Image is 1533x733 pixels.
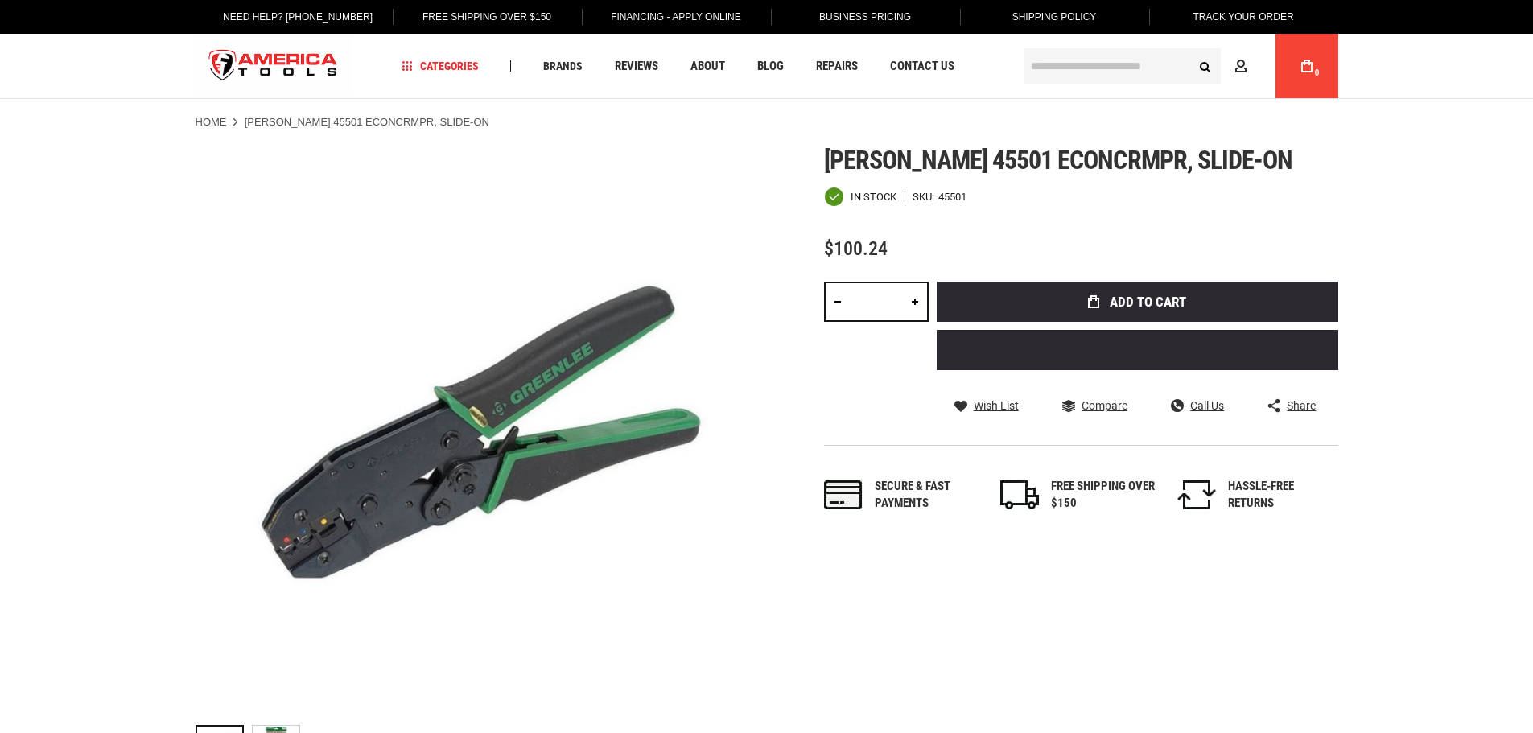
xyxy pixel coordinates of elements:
span: Share [1287,400,1316,411]
a: Categories [394,56,486,77]
img: payments [824,480,863,509]
span: About [690,60,725,72]
span: [PERSON_NAME] 45501 econcrmpr, slide-on [824,145,1293,175]
span: Wish List [974,400,1019,411]
span: Blog [757,60,784,72]
a: 0 [1292,34,1322,98]
strong: [PERSON_NAME] 45501 ECONCRMPR, SLIDE-ON [245,116,489,128]
span: Reviews [615,60,658,72]
span: 0 [1315,68,1320,77]
img: GREENLEE 45501 ECONCRMPR, SLIDE-ON [196,146,767,717]
span: Add to Cart [1110,295,1186,309]
a: Wish List [954,398,1019,413]
span: Repairs [816,60,858,72]
img: America Tools [196,36,352,97]
button: Add to Cart [937,282,1338,322]
strong: SKU [913,191,938,202]
a: Repairs [809,56,865,77]
span: Brands [543,60,583,72]
div: HASSLE-FREE RETURNS [1228,478,1333,513]
span: Contact Us [890,60,954,72]
span: Categories [402,60,479,72]
a: Home [196,115,227,130]
button: Search [1190,51,1221,81]
a: Brands [536,56,590,77]
div: Secure & fast payments [875,478,979,513]
span: In stock [851,191,896,202]
a: Reviews [608,56,666,77]
a: Blog [750,56,791,77]
a: store logo [196,36,352,97]
a: Call Us [1171,398,1224,413]
a: About [683,56,732,77]
span: Compare [1082,400,1127,411]
span: $100.24 [824,237,888,260]
img: shipping [1000,480,1039,509]
img: returns [1177,480,1216,509]
div: Availability [824,187,896,207]
div: 45501 [938,191,966,202]
a: Compare [1062,398,1127,413]
span: Shipping Policy [1012,11,1097,23]
span: Call Us [1190,400,1224,411]
div: FREE SHIPPING OVER $150 [1051,478,1156,513]
a: Contact Us [883,56,962,77]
